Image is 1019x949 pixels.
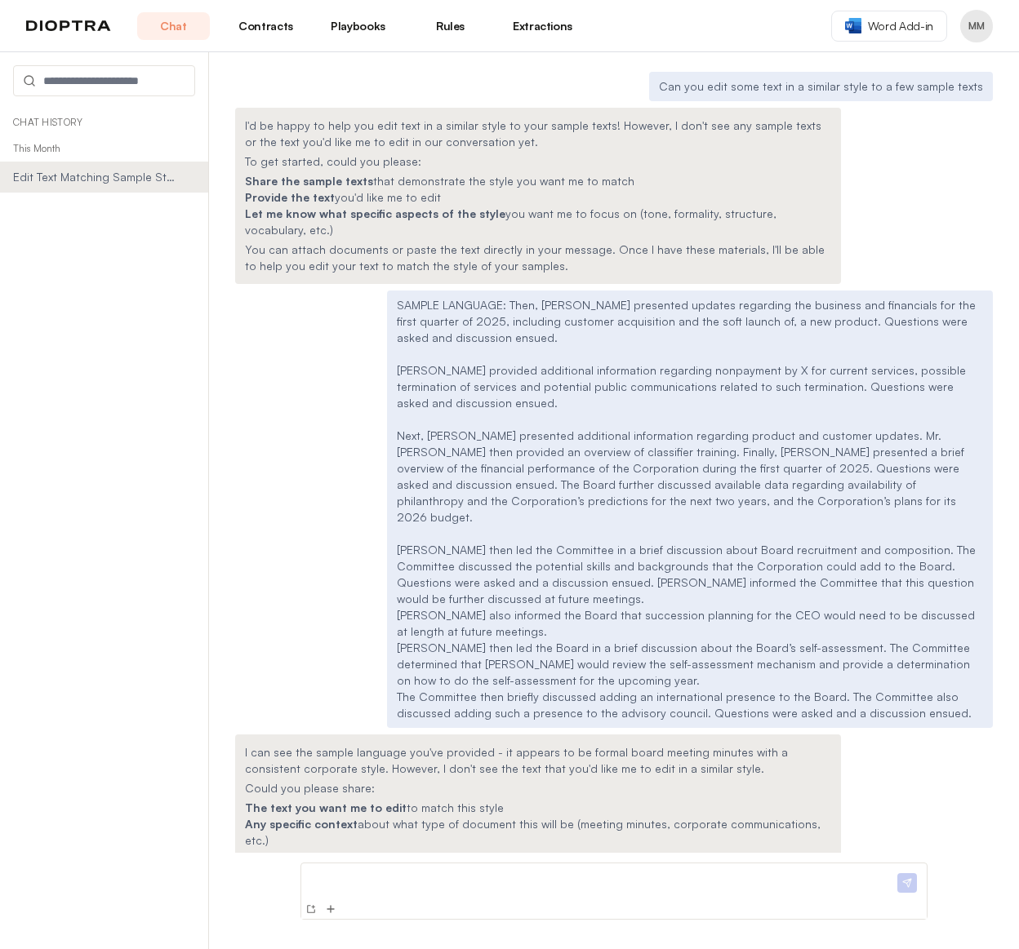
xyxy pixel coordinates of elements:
p: Next, [PERSON_NAME] presented additional information regarding product and customer updates. Mr. ... [397,428,983,525]
span: you'd like me to edit [335,190,441,204]
button: New Conversation [303,901,319,917]
p: [PERSON_NAME] then led the Board in a brief discussion about the Board’s self-assessment. The Com... [397,640,983,689]
p: The Committee then briefly discussed adding an international presence to the Board. The Committee... [397,689,983,721]
span: you want me to focus on (tone, formality, structure, vocabulary, etc.) [245,206,776,237]
img: Add Files [324,902,337,916]
a: Chat [137,12,210,40]
img: New Conversation [305,902,318,916]
a: Contracts [229,12,302,40]
span: Edit Text Matching Sample Style [13,169,177,185]
p: Chat History [13,116,195,129]
img: Send [897,873,917,893]
img: word [845,18,861,33]
a: Word Add-in [831,11,947,42]
p: Could you please share: [245,780,831,796]
p: [PERSON_NAME] also informed the Board that succession planning for the CEO would need to be discu... [397,607,983,640]
p: You can attach documents or paste the text directly in your message. Once I have these materials,... [245,242,831,274]
span: that demonstrate the style you want me to match [373,174,634,188]
a: Playbooks [322,12,394,40]
p: [PERSON_NAME] provided additional information regarding nonpayment by X for current services, pos... [397,362,983,411]
p: [PERSON_NAME] then led the Committee in a brief discussion about Board recruitment and compositio... [397,542,983,607]
p: The sample language has these key stylistic elements that I can match: [245,852,831,868]
strong: Share the sample texts [245,174,373,188]
a: Extractions [506,12,579,40]
button: Profile menu [960,10,993,42]
strong: Let me know what specific aspects of the style [245,206,505,220]
button: Add Files [323,901,339,917]
p: SAMPLE LANGUAGE: Then, [PERSON_NAME] presented updates regarding the business and financials for ... [397,297,983,346]
p: To get started, could you please: [245,153,831,170]
a: Rules [414,12,487,40]
p: I'd be happy to help you edit text in a similar style to your sample texts! However, I don't see ... [245,118,831,150]
strong: Provide the text [245,190,335,204]
span: Word Add-in [868,18,933,34]
strong: Any specific context [245,817,358,831]
p: Can you edit some text in a similar style to a few sample texts [659,78,983,95]
span: about what type of document this will be (meeting minutes, corporate communications, etc.) [245,817,821,847]
img: logo [26,20,111,32]
strong: The text you want me to edit [245,800,407,814]
span: to match this style [407,800,504,814]
p: I can see the sample language you've provided - it appears to be formal board meeting minutes wit... [245,744,831,777]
